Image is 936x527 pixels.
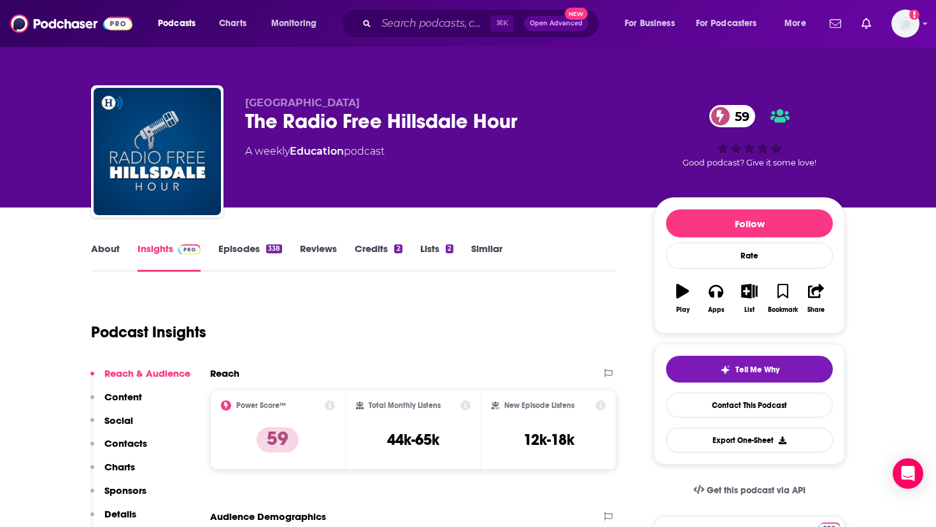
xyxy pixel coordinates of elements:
[218,242,282,272] a: Episodes338
[446,244,453,253] div: 2
[91,242,120,272] a: About
[90,367,190,391] button: Reach & Audience
[722,105,756,127] span: 59
[271,15,316,32] span: Monitoring
[236,401,286,410] h2: Power Score™
[666,209,833,237] button: Follow
[696,15,757,32] span: For Podcasters
[245,144,385,159] div: A weekly podcast
[104,484,146,496] p: Sponsors
[666,276,699,321] button: Play
[523,430,574,449] h3: 12k-18k
[210,367,239,379] h2: Reach
[735,365,779,375] span: Tell Me Why
[178,244,201,255] img: Podchaser Pro
[524,16,588,31] button: Open AdvancedNew
[530,20,583,27] span: Open Advanced
[245,97,360,109] span: [GEOGRAPHIC_DATA]
[891,10,919,38] span: Logged in as LaurenSWPR
[353,9,611,38] div: Search podcasts, credits, & more...
[766,276,799,321] button: Bookmark
[654,97,845,176] div: 59Good podcast? Give it some love!
[90,484,146,508] button: Sponsors
[683,158,816,167] span: Good podcast? Give it some love!
[266,244,282,253] div: 338
[211,13,254,34] a: Charts
[471,242,502,272] a: Similar
[666,242,833,269] div: Rate
[891,10,919,38] img: User Profile
[104,437,147,449] p: Contacts
[807,306,825,314] div: Share
[909,10,919,20] svg: Add a profile image
[709,105,756,127] a: 59
[376,13,490,34] input: Search podcasts, credits, & more...
[616,13,691,34] button: open menu
[90,437,147,461] button: Contacts
[262,13,333,34] button: open menu
[625,15,675,32] span: For Business
[720,365,730,375] img: tell me why sparkle
[856,13,876,34] a: Show notifications dropdown
[784,15,806,32] span: More
[91,323,206,342] h1: Podcast Insights
[768,306,798,314] div: Bookmark
[104,461,135,473] p: Charts
[504,401,574,410] h2: New Episode Listens
[825,13,846,34] a: Show notifications dropdown
[257,427,299,453] p: 59
[290,145,344,157] a: Education
[565,8,588,20] span: New
[387,430,439,449] h3: 44k-65k
[707,485,805,496] span: Get this podcast via API
[733,276,766,321] button: List
[420,242,453,272] a: Lists2
[90,391,142,414] button: Content
[104,367,190,379] p: Reach & Audience
[490,15,514,32] span: ⌘ K
[90,414,133,438] button: Social
[666,356,833,383] button: tell me why sparkleTell Me Why
[149,13,212,34] button: open menu
[800,276,833,321] button: Share
[708,306,725,314] div: Apps
[10,11,132,36] img: Podchaser - Follow, Share and Rate Podcasts
[688,13,776,34] button: open menu
[104,391,142,403] p: Content
[891,10,919,38] button: Show profile menu
[210,510,326,523] h2: Audience Demographics
[776,13,822,34] button: open menu
[355,242,402,272] a: Credits2
[676,306,690,314] div: Play
[104,414,133,426] p: Social
[666,428,833,453] button: Export One-Sheet
[369,401,441,410] h2: Total Monthly Listens
[158,15,195,32] span: Podcasts
[893,458,923,489] div: Open Intercom Messenger
[394,244,402,253] div: 2
[683,475,816,506] a: Get this podcast via API
[666,393,833,418] a: Contact This Podcast
[219,15,246,32] span: Charts
[699,276,732,321] button: Apps
[90,461,135,484] button: Charts
[104,508,136,520] p: Details
[300,242,337,272] a: Reviews
[744,306,755,314] div: List
[138,242,201,272] a: InsightsPodchaser Pro
[94,88,221,215] img: The Radio Free Hillsdale Hour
